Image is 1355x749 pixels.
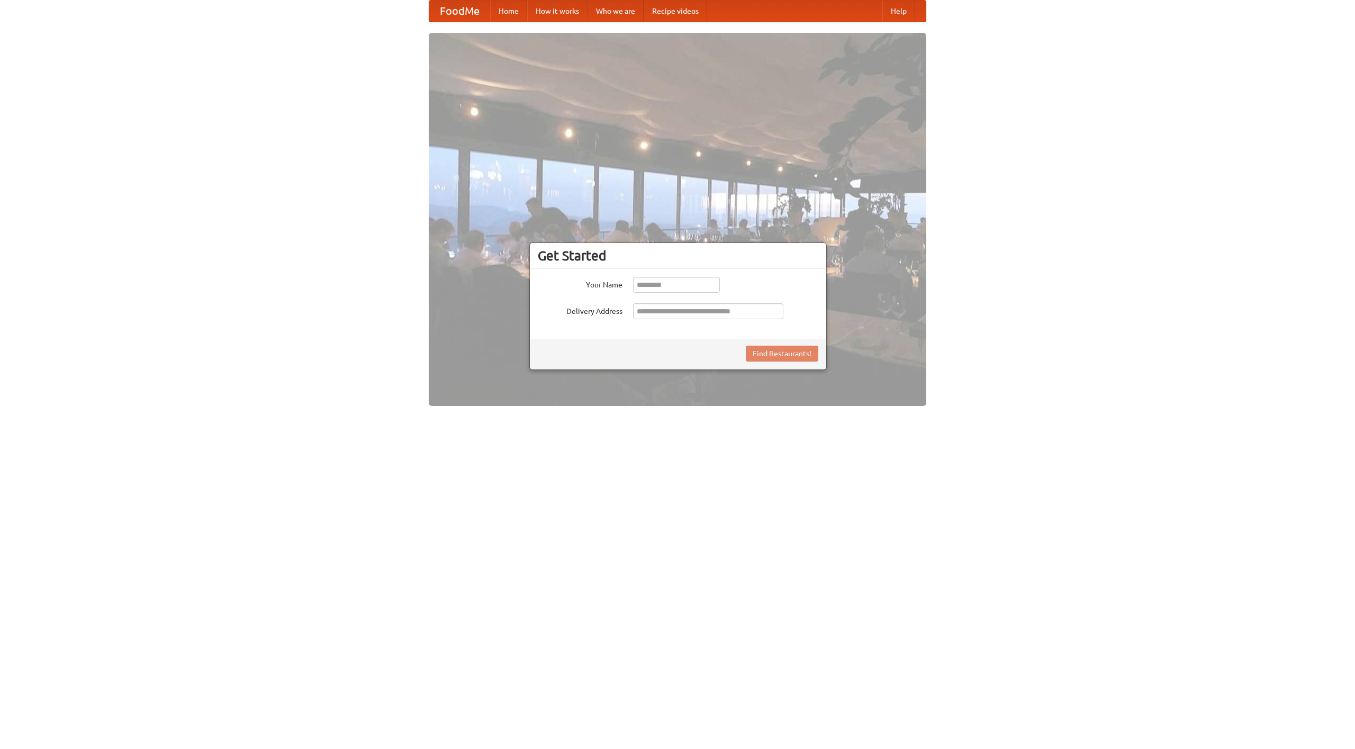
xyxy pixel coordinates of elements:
label: Delivery Address [538,303,622,317]
label: Your Name [538,277,622,290]
button: Find Restaurants! [746,346,818,362]
a: FoodMe [429,1,490,22]
h3: Get Started [538,248,818,264]
a: Help [882,1,915,22]
a: Recipe videos [644,1,707,22]
a: How it works [527,1,588,22]
a: Who we are [588,1,644,22]
a: Home [490,1,527,22]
